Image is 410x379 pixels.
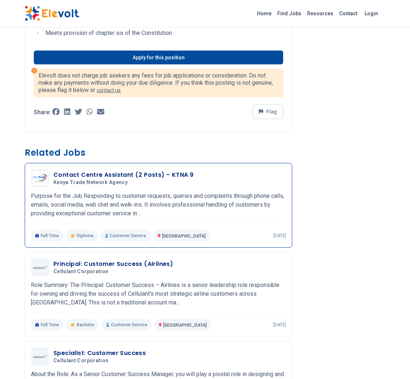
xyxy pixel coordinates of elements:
p: Full Time [31,230,63,242]
iframe: Chat Widget [374,344,410,379]
a: Login [360,6,382,21]
p: Role Summary: The Principal: Customer Success – Airlines is a senior leadership role responsible ... [31,281,286,307]
p: Customer Service [101,230,150,242]
a: Kenya Trade Network AgencyContact Centre Assistant (2 Posts) – KTNA 9Kenya Trade Network AgencyPu... [31,169,286,242]
span: Kenya Trade Network Agency [53,179,128,186]
a: Cellulant CorporationPrincipal: Customer Success (Airlines)Cellulant CorporationRole Summary: The... [31,258,286,331]
span: Bachelor [77,322,95,328]
p: Customer Service [102,319,152,331]
span: [GEOGRAPHIC_DATA] [162,234,206,239]
h3: Specialist: Customer Success [53,349,146,358]
span: Cellulant Corporation [53,358,108,364]
p: [DATE] [273,322,286,328]
a: Find Jobs [274,8,304,19]
p: Purpose for the Job Responding to customer requests, queries and complaints through phone calls, ... [31,192,286,218]
span: [GEOGRAPHIC_DATA] [163,323,207,328]
h3: Principal: Customer Success (Airlines) [53,260,173,268]
a: Home [254,8,274,19]
a: Contact [336,8,360,19]
h3: Related Jobs [25,147,292,159]
p: Elevolt does not charge job seekers any fees for job applications or consideration. Do not make a... [39,72,278,94]
a: Resources [304,8,336,19]
a: contact us [97,87,121,93]
p: [DATE] [273,233,286,239]
h3: Contact Centre Assistant (2 Posts) – KTNA 9 [53,171,193,179]
p: Full Time [31,319,63,331]
a: Apply for this position [34,51,283,64]
button: Flag [253,104,283,119]
span: Cellulant Corporation [53,268,108,275]
span: Diploma [77,233,93,239]
img: Cellulant Corporation [33,266,47,270]
li: Meets provision of chapter six of the Constitution [43,29,283,37]
img: Elevolt [25,6,79,21]
img: Cellulant Corporation [33,355,47,359]
p: Share: [34,109,51,115]
img: Kenya Trade Network Agency [33,171,47,185]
